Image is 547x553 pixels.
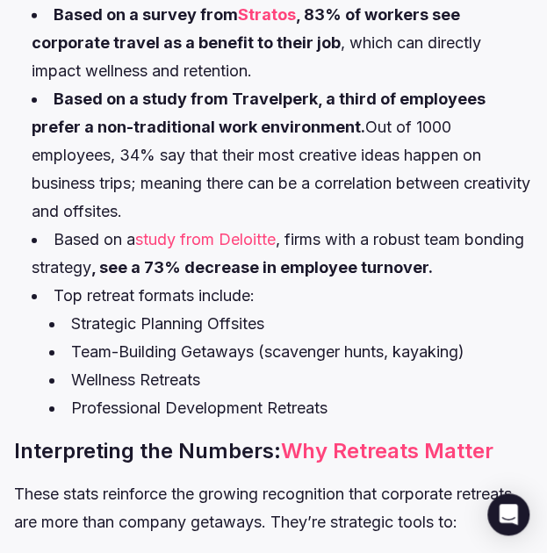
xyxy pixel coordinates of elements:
[238,5,296,24] a: Stratos
[49,310,533,338] li: Strategic Planning Offsites
[32,282,533,422] li: Top retreat formats include:
[32,85,533,226] li: Out of 1000 employees, 34% say that their most creative ideas happen on business trips; meaning t...
[14,480,533,536] p: These stats reinforce the growing recognition that corporate retreats are more than company getaw...
[32,1,533,85] li: , which can directly impact wellness and retention.
[49,394,533,422] li: Professional Development Retreats
[54,5,238,24] strong: Based on a survey from
[135,230,276,248] a: study from Deloitte
[32,226,533,282] li: Based on a , firms with a robust team bonding strategy
[32,90,486,136] strong: Based on a study from Travelperk, a third of employees prefer a non-traditional work environment.
[91,258,433,276] strong: , see a 73% decrease in employee turnover.
[49,366,533,394] li: Wellness Retreats
[281,438,493,463] a: Why Retreats Matter
[14,436,533,466] h3: Interpreting the Numbers:
[487,493,529,535] div: Open Intercom Messenger
[49,338,533,366] li: Team-Building Getaways (scavenger hunts, kayaking)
